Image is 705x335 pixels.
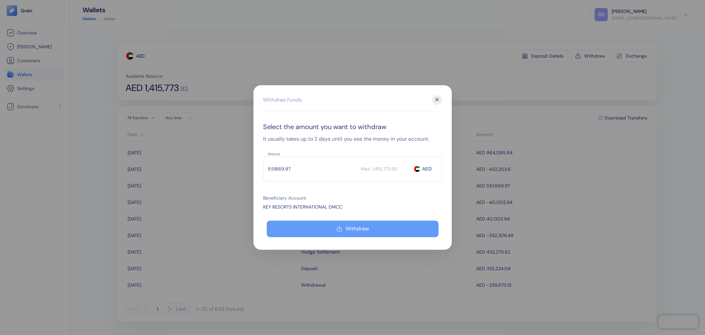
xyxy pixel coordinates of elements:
div: Max: 1,415,773.92 [361,166,397,172]
div: ✕ [432,95,442,105]
label: Amount [268,152,280,157]
div: It usually takes up to 2 days until you see the money in your account. [263,135,442,143]
iframe: Chatra live chat [658,315,698,328]
div: KEY RESORTS INTERNATIONAL DMCC [263,204,442,211]
div: Beneficiary Account [263,195,442,202]
button: Withdraw [267,221,439,237]
div: Withdraw Funds [263,96,302,104]
div: Select the amount you want to withdraw [263,122,442,132]
div: Withdraw [346,226,369,232]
